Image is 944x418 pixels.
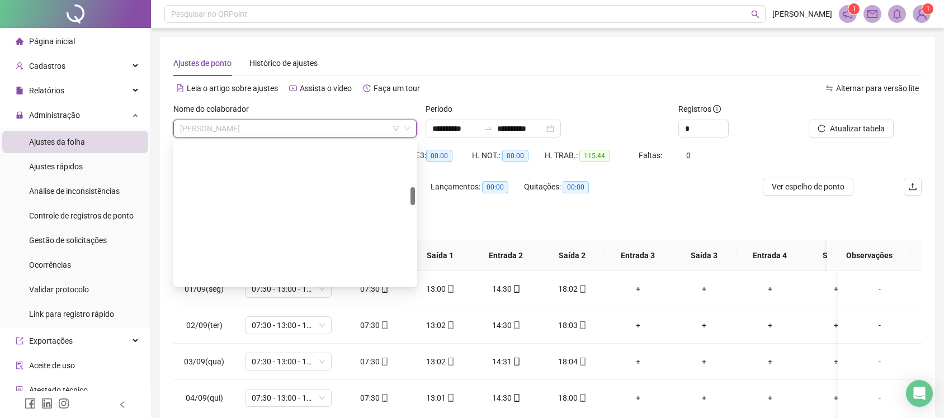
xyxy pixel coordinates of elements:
[249,59,318,68] span: Histórico de ajustes
[737,240,803,271] th: Entrada 4
[614,355,662,368] div: +
[482,355,530,368] div: 14:31
[176,84,184,92] span: file-text
[16,111,23,119] span: lock
[836,84,919,93] span: Alternar para versão lite
[908,182,917,191] span: upload
[512,321,521,329] span: mobile
[187,84,278,93] span: Leia o artigo sobre ajustes
[678,103,721,115] span: Registros
[446,394,455,402] span: mobile
[446,358,455,365] span: mobile
[848,3,860,15] sup: 1
[350,392,398,404] div: 07:30
[25,398,36,409] span: facebook
[512,285,521,293] span: mobile
[410,149,472,162] div: HE 3:
[29,86,64,95] span: Relatórios
[614,283,662,295] div: +
[512,358,521,365] span: mobile
[830,122,885,135] span: Atualizar tabela
[809,120,894,137] button: Atualizar tabela
[252,353,325,370] span: 07:30 - 13:00 - 14:30 - 18:00
[472,149,545,162] div: H. NOT.:
[380,394,389,402] span: mobile
[751,10,759,18] span: search
[548,392,596,404] div: 18:00
[431,180,524,193] div: Lançamentos:
[41,398,53,409] span: linkedin
[847,392,913,404] div: -
[772,8,832,20] span: [PERSON_NAME]
[563,181,589,193] span: 00:00
[579,150,610,162] span: 115:44
[185,284,224,293] span: 01/09(seg)
[671,240,737,271] th: Saída 3
[393,125,399,132] span: filter
[446,321,455,329] span: mobile
[29,285,89,294] span: Validar protocolo
[847,283,913,295] div: -
[548,283,596,295] div: 18:02
[812,319,860,331] div: +
[416,392,464,404] div: 13:01
[16,362,23,369] span: audit
[746,392,794,404] div: +
[539,240,605,271] th: Saída 2
[812,392,860,404] div: +
[482,283,530,295] div: 14:30
[380,285,389,293] span: mobile
[426,103,460,115] label: Período
[713,105,721,113] span: info-circle
[29,336,73,345] span: Exportações
[252,281,325,297] span: 07:30 - 13:00 - 14:30 - 18:00
[350,319,398,331] div: 07:30
[16,87,23,94] span: file
[426,150,452,162] span: 00:00
[746,355,794,368] div: +
[404,125,410,132] span: down
[892,9,902,19] span: bell
[473,240,539,271] th: Entrada 2
[186,321,223,330] span: 02/09(ter)
[29,37,75,46] span: Página inicial
[16,37,23,45] span: home
[446,285,455,293] span: mobile
[847,319,913,331] div: -
[680,355,728,368] div: +
[186,393,223,402] span: 04/09(qui)
[29,162,83,171] span: Ajustes rápidos
[29,137,85,146] span: Ajustes da folha
[416,319,464,331] div: 13:02
[825,84,833,92] span: swap
[680,392,728,404] div: +
[867,9,877,19] span: mail
[548,355,596,368] div: 18:04
[639,151,664,160] span: Faltas:
[29,386,88,395] span: Atestado técnico
[545,149,638,162] div: H. TRAB.:
[482,319,530,331] div: 14:30
[852,5,856,13] span: 1
[605,240,671,271] th: Entrada 3
[29,236,107,245] span: Gestão de solicitações
[906,380,933,407] div: Open Intercom Messenger
[252,389,325,406] span: 07:30 - 13:00 - 14:30 - 18:00
[29,211,134,220] span: Controle de registros de ponto
[772,180,844,193] span: Ver espelho de ponto
[614,319,662,331] div: +
[119,401,126,408] span: left
[416,283,464,295] div: 13:00
[512,394,521,402] span: mobile
[836,249,902,262] span: Observações
[686,151,691,160] span: 0
[812,283,860,295] div: +
[29,111,80,120] span: Administração
[350,355,398,368] div: 07:30
[578,394,587,402] span: mobile
[803,240,869,271] th: Saída 4
[363,84,371,92] span: history
[680,283,728,295] div: +
[922,3,933,15] sup: Atualize o seu contato no menu Meus Dados
[407,240,473,271] th: Saída 1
